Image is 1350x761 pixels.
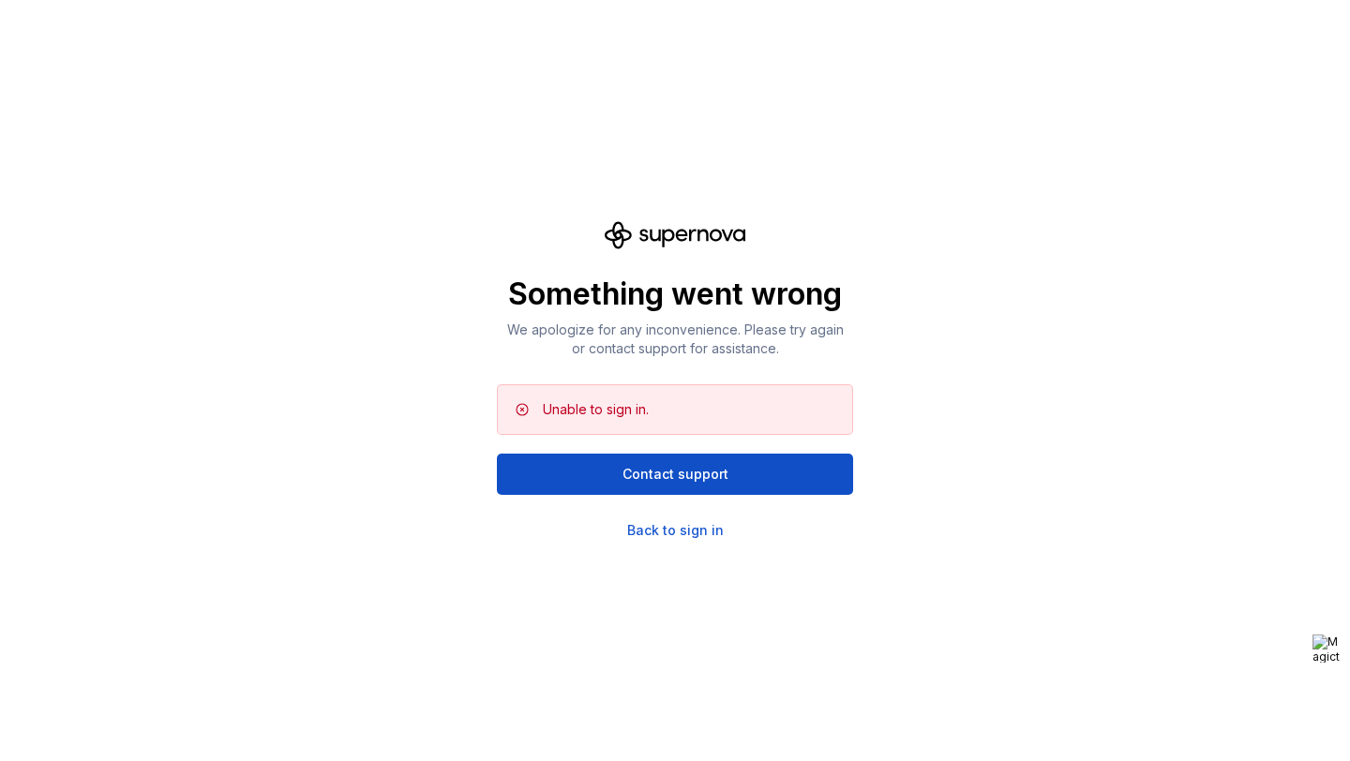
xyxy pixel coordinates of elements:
a: Back to sign in [627,521,724,540]
button: Contact support [497,454,853,495]
span: Contact support [622,465,728,484]
p: We apologize for any inconvenience. Please try again or contact support for assistance. [497,321,853,358]
p: Something went wrong [497,276,853,313]
div: Unable to sign in. [543,400,649,419]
